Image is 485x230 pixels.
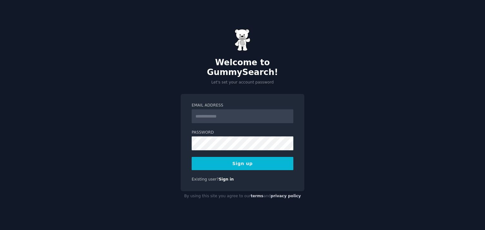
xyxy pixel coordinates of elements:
label: Email Address [192,103,293,108]
a: Sign in [219,177,234,181]
p: Let's set your account password [181,80,304,85]
button: Sign up [192,157,293,170]
label: Password [192,130,293,135]
h2: Welcome to GummySearch! [181,58,304,78]
a: terms [251,194,263,198]
span: Existing user? [192,177,219,181]
a: privacy policy [271,194,301,198]
img: Gummy Bear [235,29,250,51]
div: By using this site you agree to our and [181,191,304,201]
